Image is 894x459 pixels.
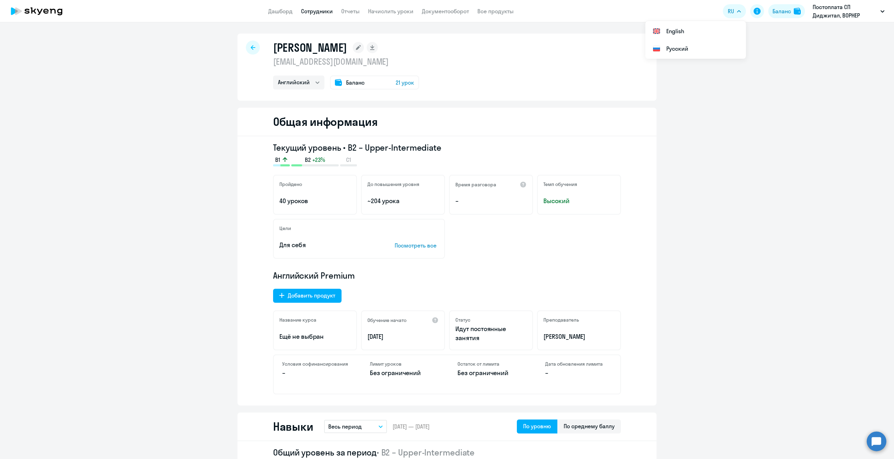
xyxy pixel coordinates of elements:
h5: До повышения уровня [367,181,419,187]
a: Документооборот [422,8,469,15]
h4: Остаток от лимита [457,361,524,367]
p: – [282,368,349,378]
h1: [PERSON_NAME] [273,41,347,55]
h3: Текущий уровень • B2 – Upper-Intermediate [273,142,621,153]
span: B2 [305,156,311,164]
a: Начислить уроки [368,8,413,15]
p: – [545,368,612,378]
h2: Навыки [273,419,313,433]
span: [DATE] — [DATE] [393,423,430,430]
p: [PERSON_NAME] [543,332,615,341]
span: C1 [346,156,351,164]
p: Для себя [279,241,373,250]
p: Постоплата СП Диджитал, ВОРНЕР МЬЮЗИК, ООО [813,3,878,20]
div: Добавить продукт [288,291,335,300]
a: Отчеты [341,8,360,15]
p: Весь период [328,422,362,431]
h5: Преподаватель [543,317,579,323]
div: По среднему баллу [564,422,615,430]
p: Без ограничений [370,368,437,378]
button: Весь период [324,420,387,433]
p: [EMAIL_ADDRESS][DOMAIN_NAME] [273,56,419,67]
span: 21 урок [396,78,414,87]
p: [DATE] [367,332,439,341]
div: По уровню [523,422,551,430]
p: 40 уроков [279,196,351,206]
h4: Лимит уроков [370,361,437,367]
button: Балансbalance [768,4,805,18]
img: Русский [652,44,661,53]
span: Английский Premium [273,270,355,281]
h5: Обучение начато [367,317,406,323]
a: Сотрудники [301,8,333,15]
h5: Цели [279,225,291,231]
span: RU [728,7,734,15]
ul: RU [645,21,746,59]
p: Без ограничений [457,368,524,378]
span: Баланс [346,78,365,87]
h4: Дата обновления лимита [545,361,612,367]
h2: Общая информация [273,115,378,129]
button: Добавить продукт [273,289,342,303]
h5: Пройдено [279,181,302,187]
h4: Условия софинансирования [282,361,349,367]
a: Все продукты [477,8,514,15]
span: Высокий [543,196,615,206]
h5: Темп обучения [543,181,577,187]
span: • B2 – Upper-Intermediate [376,447,475,458]
h2: Общий уровень за период [273,447,621,458]
h5: Время разговора [455,181,496,188]
p: ~204 урока [367,196,439,206]
a: Дашборд [268,8,293,15]
div: Баланс [772,7,791,15]
img: balance [794,8,801,15]
img: English [652,27,661,35]
h5: Статус [455,317,470,323]
span: B1 [275,156,280,164]
span: +23% [312,156,325,164]
button: RU [723,4,746,18]
p: Ещё не выбран [279,332,351,341]
h5: Название курса [279,317,316,323]
p: – [455,196,527,206]
button: Постоплата СП Диджитал, ВОРНЕР МЬЮЗИК, ООО [809,3,888,20]
p: Идут постоянные занятия [455,324,527,343]
p: Посмотреть все [395,241,439,250]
